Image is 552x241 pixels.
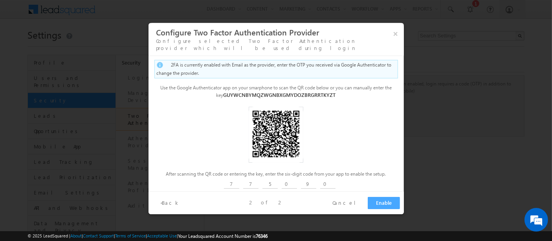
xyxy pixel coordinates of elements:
div: Leave a message [41,41,132,52]
textarea: Type your message and click 'Submit' [10,73,143,180]
div: 2FA is currently enabled with Email as the provider, enter the OTP you received via Google Authen... [154,60,398,78]
button: Cancel [326,197,368,209]
h3: Configure Two Factor Authentication Provider [156,27,402,37]
span: © 2025 LeadSquared | | | | | [28,232,268,240]
a: Acceptable Use [147,233,177,238]
div: After scanning the QR code or entering the key, enter the six-digit code from your app to enable ... [154,171,398,178]
button: × [389,27,402,41]
a: About [70,233,82,238]
a: Contact Support [83,233,114,238]
button: <Back [154,197,187,209]
div: Use the Google Authenticator app on your smarphone to scan the QR code below or you can manually ... [154,84,398,99]
div: Minimize live chat window [129,4,148,23]
em: Submit [115,186,143,197]
img: d_60004797649_company_0_60004797649 [13,41,33,52]
span: 76346 [256,233,268,239]
button: Enable [368,197,400,209]
img: info_icon_blue.png [157,62,163,68]
span: Configure selected Two Factor Authentication provider which will be used during login [156,37,357,51]
img: QRCode [249,107,303,161]
a: Terms of Service [115,233,146,238]
span: 2 of 2 [249,199,284,206]
span: Your Leadsquared Account Number is [178,233,268,239]
span: GUYWCNBYMQZWGNBXGMYDOZBRGRRTKYZT [224,91,336,98]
